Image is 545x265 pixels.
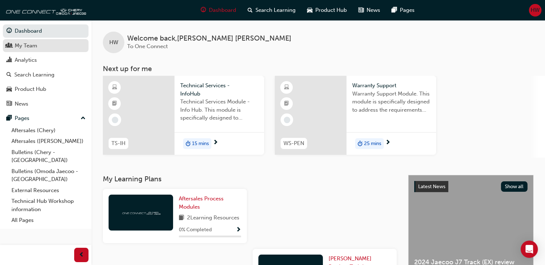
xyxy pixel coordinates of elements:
[3,39,89,52] a: My Team
[6,101,12,107] span: news-icon
[187,214,239,223] span: 2 Learning Resources
[127,34,291,43] span: Welcome back , [PERSON_NAME] [PERSON_NAME]
[179,214,184,223] span: book-icon
[353,3,386,18] a: news-iconNews
[3,68,89,82] a: Search Learning
[15,42,37,50] div: My Team
[6,57,12,64] span: chart-icon
[248,6,253,15] span: search-icon
[209,6,236,14] span: Dashboard
[367,6,380,14] span: News
[180,82,258,98] span: Technical Services - InfoHub
[284,99,289,108] span: booktick-icon
[385,140,391,146] span: next-icon
[112,117,118,123] span: learningRecordVerb_NONE-icon
[15,100,28,108] div: News
[3,112,89,125] button: Pages
[236,226,241,234] button: Show Progress
[358,139,363,148] span: duration-icon
[103,175,397,183] h3: My Learning Plans
[236,227,241,233] span: Show Progress
[111,139,125,148] span: TS-IH
[315,6,347,14] span: Product Hub
[179,226,212,234] span: 0 % Completed
[121,209,161,216] img: oneconnect
[195,3,242,18] a: guage-iconDashboard
[9,136,89,147] a: Aftersales ([PERSON_NAME])
[3,54,89,67] a: Analytics
[9,185,89,196] a: External Resources
[242,3,301,18] a: search-iconSearch Learning
[3,24,89,38] a: Dashboard
[392,6,397,15] span: pages-icon
[109,38,118,47] span: HW
[179,195,241,211] a: Aftersales Process Modules
[9,125,89,136] a: Aftersales (Chery)
[79,251,84,260] span: prev-icon
[15,85,46,93] div: Product Hub
[284,83,289,92] span: learningResourceType_ELEARNING-icon
[352,90,430,114] span: Warranty Support Module. This module is specifically designed to address the requirements and pro...
[414,181,527,192] a: Latest NewsShow all
[179,195,224,210] span: Aftersales Process Modules
[307,6,312,15] span: car-icon
[364,140,381,148] span: 25 mins
[521,241,538,258] div: Open Intercom Messenger
[301,3,353,18] a: car-iconProduct Hub
[4,3,86,17] img: oneconnect
[6,115,12,122] span: pages-icon
[91,65,545,73] h3: Next up for me
[112,83,117,92] span: learningResourceType_ELEARNING-icon
[180,98,258,122] span: Technical Services Module - Info Hub. This module is specifically designed to address the require...
[103,76,264,155] a: TS-IHTechnical Services - InfoHubTechnical Services Module - Info Hub. This module is specificall...
[400,6,415,14] span: Pages
[6,72,11,78] span: search-icon
[213,140,218,146] span: next-icon
[81,114,86,123] span: up-icon
[3,23,89,112] button: DashboardMy TeamAnalyticsSearch LearningProduct HubNews
[9,166,89,185] a: Bulletins (Omoda Jaecoo - [GEOGRAPHIC_DATA])
[9,215,89,226] a: All Pages
[9,196,89,215] a: Technical Hub Workshop information
[6,86,12,93] span: car-icon
[3,97,89,111] a: News
[284,117,290,123] span: learningRecordVerb_NONE-icon
[352,82,430,90] span: Warranty Support
[418,183,445,190] span: Latest News
[14,71,54,79] div: Search Learning
[283,139,304,148] span: WS-PEN
[3,83,89,96] a: Product Hub
[6,43,12,49] span: people-icon
[358,6,364,15] span: news-icon
[192,140,209,148] span: 15 mins
[112,99,117,108] span: booktick-icon
[275,76,436,155] a: WS-PENWarranty SupportWarranty Support Module. This module is specifically designed to address th...
[501,181,528,192] button: Show all
[386,3,420,18] a: pages-iconPages
[201,6,206,15] span: guage-icon
[127,43,168,50] span: To One Connect
[531,6,540,14] span: HW
[15,56,37,64] div: Analytics
[186,139,191,148] span: duration-icon
[15,114,29,122] div: Pages
[9,147,89,166] a: Bulletins (Chery - [GEOGRAPHIC_DATA])
[6,28,12,34] span: guage-icon
[529,4,541,17] button: HW
[255,6,296,14] span: Search Learning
